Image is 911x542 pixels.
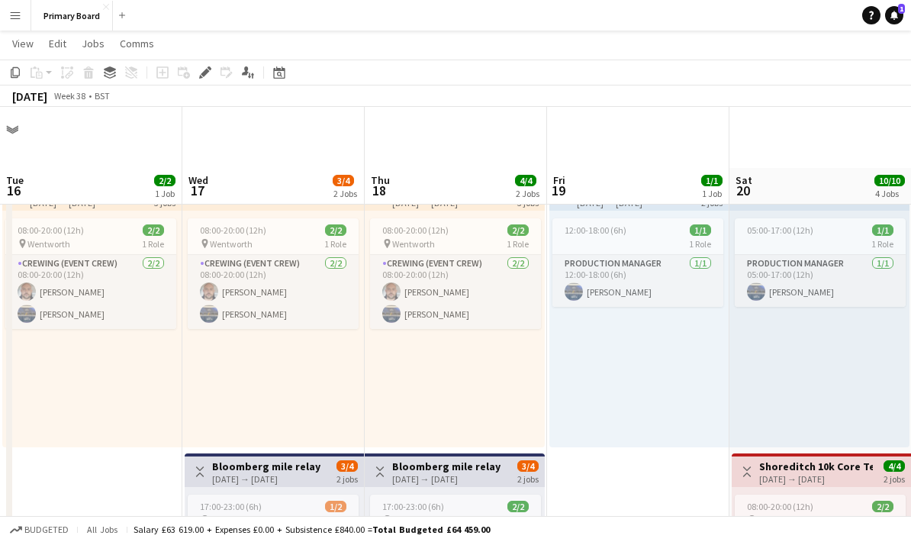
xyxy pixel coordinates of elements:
[142,238,164,250] span: 1 Role
[76,34,111,53] a: Jobs
[759,460,873,473] h3: Shoreditch 10k Core Team
[82,37,105,50] span: Jobs
[702,188,722,199] div: 1 Job
[210,238,253,250] span: Wentworth
[382,224,449,236] span: 08:00-20:00 (12h)
[200,224,266,236] span: 08:00-20:00 (12h)
[134,524,490,535] div: Salary £63 619.00 + Expenses £0.00 + Subsistence £840.00 =
[188,255,359,329] app-card-role: Crewing (Event Crew)2/208:00-20:00 (12h)[PERSON_NAME][PERSON_NAME]
[733,182,752,199] span: 20
[369,182,390,199] span: 18
[8,521,71,538] button: Budgeted
[27,238,70,250] span: Wentworth
[186,182,208,199] span: 17
[212,473,320,485] div: [DATE] → [DATE]
[517,460,539,472] span: 3/4
[872,501,893,512] span: 2/2
[4,182,24,199] span: 16
[553,173,565,187] span: Fri
[871,238,893,250] span: 1 Role
[114,34,160,53] a: Comms
[210,515,294,526] span: [GEOGRAPHIC_DATA]
[188,173,208,187] span: Wed
[871,515,893,526] span: 1 Role
[552,218,723,307] app-job-card: 12:00-18:00 (6h)1/11 RoleProduction manager1/112:00-18:00 (6h)[PERSON_NAME]
[188,218,359,329] app-job-card: 08:00-20:00 (12h)2/2 Wentworth1 RoleCrewing (Event Crew)2/208:00-20:00 (12h)[PERSON_NAME][PERSON_...
[24,524,69,535] span: Budgeted
[565,224,626,236] span: 12:00-18:00 (6h)
[392,460,501,473] h3: Bloomberg mile relay
[551,182,565,199] span: 19
[324,238,346,250] span: 1 Role
[5,218,176,329] app-job-card: 08:00-20:00 (12h)2/2 Wentworth1 RoleCrewing (Event Crew)2/208:00-20:00 (12h)[PERSON_NAME][PERSON_...
[757,515,800,526] span: Shoreditch
[392,473,501,485] div: [DATE] → [DATE]
[143,224,164,236] span: 2/2
[735,255,906,307] app-card-role: Production manager1/105:00-17:00 (12h)[PERSON_NAME]
[392,238,435,250] span: Wentworth
[875,188,904,199] div: 4 Jobs
[371,173,390,187] span: Thu
[872,224,893,236] span: 1/1
[552,255,723,307] app-card-role: Production manager1/112:00-18:00 (6h)[PERSON_NAME]
[701,175,723,186] span: 1/1
[154,175,175,186] span: 2/2
[507,515,529,526] span: 1 Role
[6,34,40,53] a: View
[507,501,529,512] span: 2/2
[515,175,536,186] span: 4/4
[898,4,905,14] span: 1
[333,175,354,186] span: 3/4
[759,473,873,485] div: [DATE] → [DATE]
[517,472,539,485] div: 2 jobs
[120,37,154,50] span: Comms
[325,224,346,236] span: 2/2
[747,224,813,236] span: 05:00-17:00 (12h)
[200,501,262,512] span: 17:00-23:00 (6h)
[336,460,358,472] span: 3/4
[95,90,110,102] div: BST
[507,238,529,250] span: 1 Role
[884,472,905,485] div: 2 jobs
[18,224,84,236] span: 08:00-20:00 (12h)
[43,34,72,53] a: Edit
[31,1,113,31] button: Primary Board
[884,460,905,472] span: 4/4
[6,173,24,187] span: Tue
[325,501,346,512] span: 1/2
[49,37,66,50] span: Edit
[382,501,444,512] span: 17:00-23:00 (6h)
[689,238,711,250] span: 1 Role
[5,255,176,329] app-card-role: Crewing (Event Crew)2/208:00-20:00 (12h)[PERSON_NAME][PERSON_NAME]
[507,224,529,236] span: 2/2
[690,224,711,236] span: 1/1
[516,188,539,199] div: 2 Jobs
[333,188,357,199] div: 2 Jobs
[84,524,121,535] span: All jobs
[12,37,34,50] span: View
[736,173,752,187] span: Sat
[885,6,903,24] a: 1
[370,218,541,329] app-job-card: 08:00-20:00 (12h)2/2 Wentworth1 RoleCrewing (Event Crew)2/208:00-20:00 (12h)[PERSON_NAME][PERSON_...
[155,188,175,199] div: 1 Job
[735,218,906,307] app-job-card: 05:00-17:00 (12h)1/11 RoleProduction manager1/105:00-17:00 (12h)[PERSON_NAME]
[336,472,358,485] div: 2 jobs
[50,90,89,102] span: Week 38
[324,515,346,526] span: 1 Role
[392,515,476,526] span: [GEOGRAPHIC_DATA]
[12,89,47,104] div: [DATE]
[874,175,905,186] span: 10/10
[372,524,490,535] span: Total Budgeted £64 459.00
[370,255,541,329] app-card-role: Crewing (Event Crew)2/208:00-20:00 (12h)[PERSON_NAME][PERSON_NAME]
[212,460,320,473] h3: Bloomberg mile relay
[747,501,813,512] span: 08:00-20:00 (12h)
